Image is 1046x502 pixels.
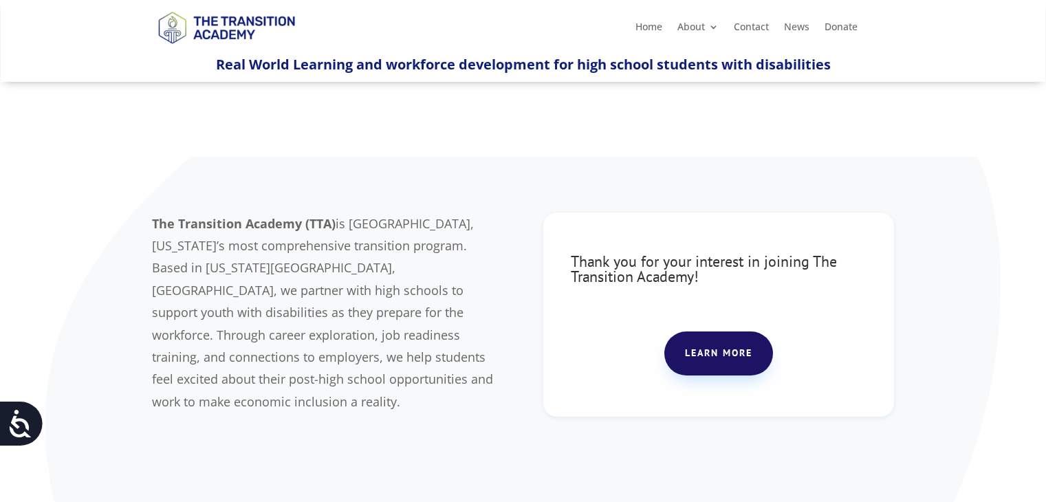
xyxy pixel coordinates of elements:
[825,22,858,37] a: Donate
[784,22,809,37] a: News
[152,3,301,52] img: TTA Brand_TTA Primary Logo_Horizontal_Light BG
[152,41,301,54] a: Logo-Noticias
[664,331,773,375] a: Learn more
[152,215,336,232] b: The Transition Academy (TTA)
[571,252,837,286] span: Thank you for your interest in joining The Transition Academy!
[216,55,831,74] span: Real World Learning and workforce development for high school students with disabilities
[677,22,719,37] a: About
[635,22,662,37] a: Home
[734,22,769,37] a: Contact
[152,215,493,410] span: is [GEOGRAPHIC_DATA], [US_STATE]’s most comprehensive transition program. Based in [US_STATE][GEO...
